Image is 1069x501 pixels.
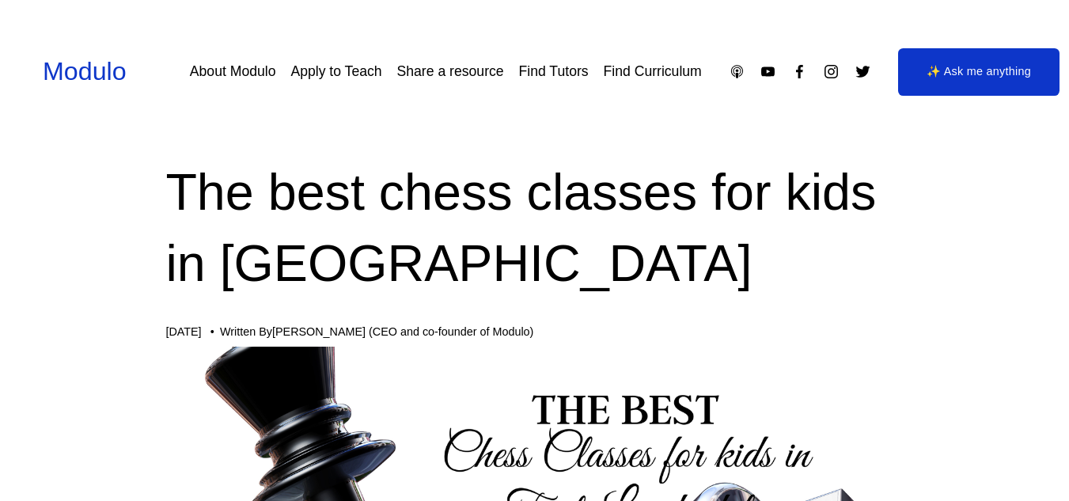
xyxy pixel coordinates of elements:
[760,63,776,80] a: YouTube
[165,157,903,300] h1: The best chess classes for kids in [GEOGRAPHIC_DATA]
[190,58,276,85] a: About Modulo
[220,325,533,339] div: Written By
[272,325,533,338] a: [PERSON_NAME] (CEO and co-founder of Modulo)
[791,63,808,80] a: Facebook
[43,57,127,85] a: Modulo
[397,58,504,85] a: Share a resource
[855,63,871,80] a: Twitter
[519,58,589,85] a: Find Tutors
[823,63,840,80] a: Instagram
[898,48,1060,96] a: ✨ Ask me anything
[729,63,745,80] a: Apple Podcasts
[165,325,201,338] span: [DATE]
[604,58,702,85] a: Find Curriculum
[290,58,381,85] a: Apply to Teach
